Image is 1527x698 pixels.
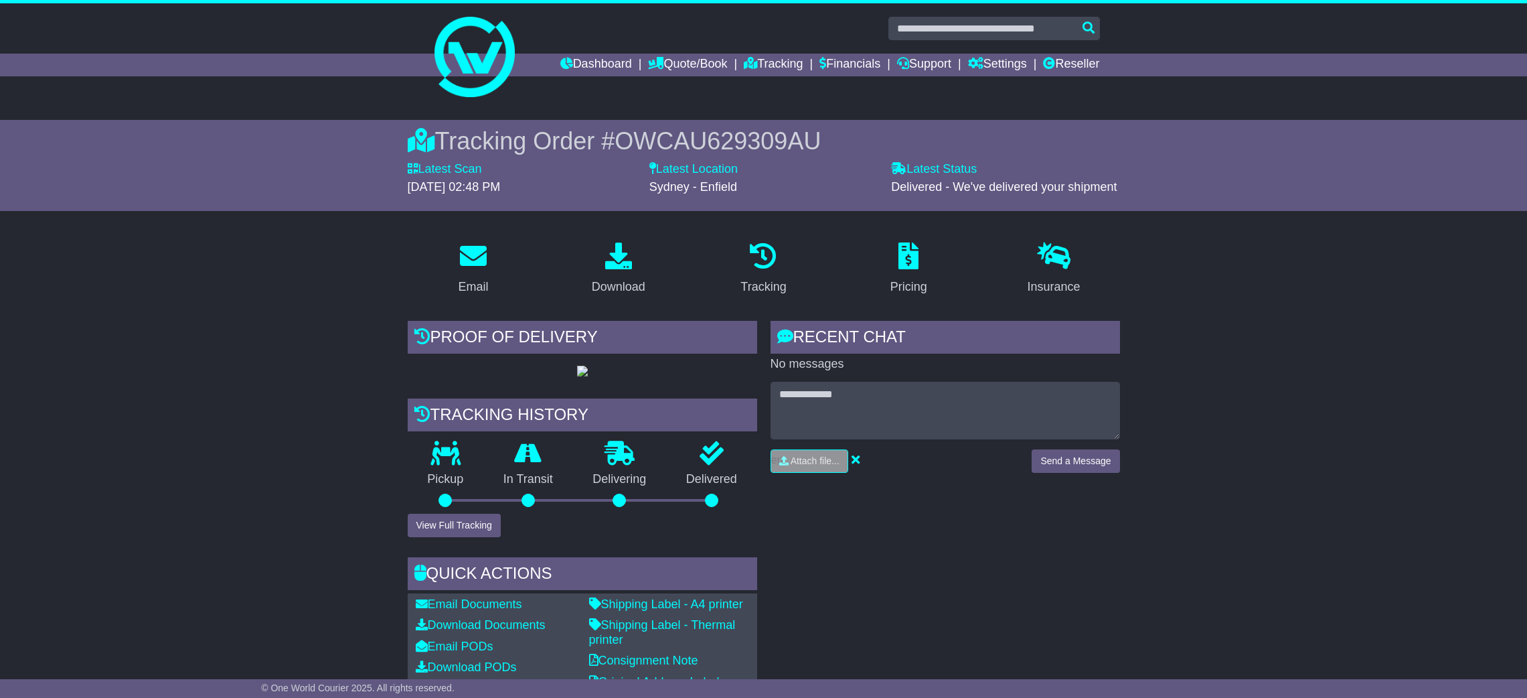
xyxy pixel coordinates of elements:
[589,598,743,611] a: Shipping Label - A4 printer
[458,278,488,296] div: Email
[1028,278,1080,296] div: Insurance
[416,598,522,611] a: Email Documents
[408,472,484,487] p: Pickup
[408,399,757,435] div: Tracking history
[649,180,737,194] span: Sydney - Enfield
[897,54,951,76] a: Support
[592,278,645,296] div: Download
[882,238,936,301] a: Pricing
[408,162,482,177] label: Latest Scan
[666,472,757,487] p: Delivered
[589,654,698,667] a: Consignment Note
[891,162,977,177] label: Latest Status
[890,278,927,296] div: Pricing
[771,357,1120,372] p: No messages
[483,472,573,487] p: In Transit
[1043,54,1099,76] a: Reseller
[771,321,1120,357] div: RECENT CHAT
[408,180,501,194] span: [DATE] 02:48 PM
[891,180,1117,194] span: Delivered - We've delivered your shipment
[648,54,727,76] a: Quote/Book
[819,54,880,76] a: Financials
[732,238,795,301] a: Tracking
[408,514,501,537] button: View Full Tracking
[583,238,654,301] a: Download
[408,557,757,594] div: Quick Actions
[968,54,1027,76] a: Settings
[408,321,757,357] div: Proof of Delivery
[1019,238,1089,301] a: Insurance
[740,278,786,296] div: Tracking
[615,127,821,155] span: OWCAU629309AU
[577,366,588,376] img: GetPodImage
[416,640,493,653] a: Email PODs
[744,54,803,76] a: Tracking
[573,472,667,487] p: Delivering
[589,618,736,646] a: Shipping Label - Thermal printer
[1032,449,1119,473] button: Send a Message
[560,54,632,76] a: Dashboard
[408,127,1120,155] div: Tracking Order #
[649,162,738,177] label: Latest Location
[416,618,546,632] a: Download Documents
[449,238,497,301] a: Email
[261,683,455,693] span: © One World Courier 2025. All rights reserved.
[416,660,517,674] a: Download PODs
[589,675,720,689] a: Original Address Label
